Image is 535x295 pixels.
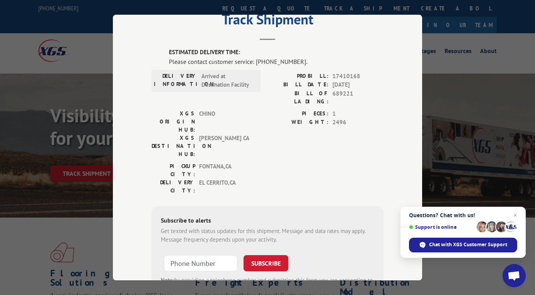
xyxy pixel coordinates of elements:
strong: Note: [161,276,174,284]
div: Subscribe to alerts [161,216,374,227]
label: WEIGHT: [267,118,329,127]
div: Chat with XGS Customer Support [409,238,517,252]
label: XGS ORIGIN HUB: [152,110,195,134]
div: Please contact customer service: [PHONE_NUMBER]. [169,57,383,66]
span: 689221 [332,89,383,106]
span: 17410168 [332,72,383,81]
label: PIECES: [267,110,329,118]
input: Phone Number [164,255,237,271]
label: DELIVERY INFORMATION: [154,72,198,89]
label: PROBILL: [267,72,329,81]
span: FONTANA , CA [199,162,251,178]
span: [PERSON_NAME] CA [199,134,251,158]
span: EL CERRITO , CA [199,178,251,195]
span: CHINO [199,110,251,134]
span: Arrived at Destination Facility [201,72,254,89]
span: Chat with XGS Customer Support [429,241,507,248]
label: XGS DESTINATION HUB: [152,134,195,158]
button: SUBSCRIBE [244,255,288,271]
span: [DATE] [332,81,383,89]
div: Get texted with status updates for this shipment. Message and data rates may apply. Message frequ... [161,227,374,244]
label: ESTIMATED DELIVERY TIME: [169,48,383,57]
span: 1 [332,110,383,118]
span: 2496 [332,118,383,127]
label: BILL OF LADING: [267,89,329,106]
h2: Track Shipment [152,14,383,29]
span: Close chat [511,211,520,220]
label: PICKUP CITY: [152,162,195,178]
label: DELIVERY CITY: [152,178,195,195]
span: Support is online [409,224,474,230]
label: BILL DATE: [267,81,329,89]
span: Questions? Chat with us! [409,212,517,218]
div: Open chat [503,264,526,287]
